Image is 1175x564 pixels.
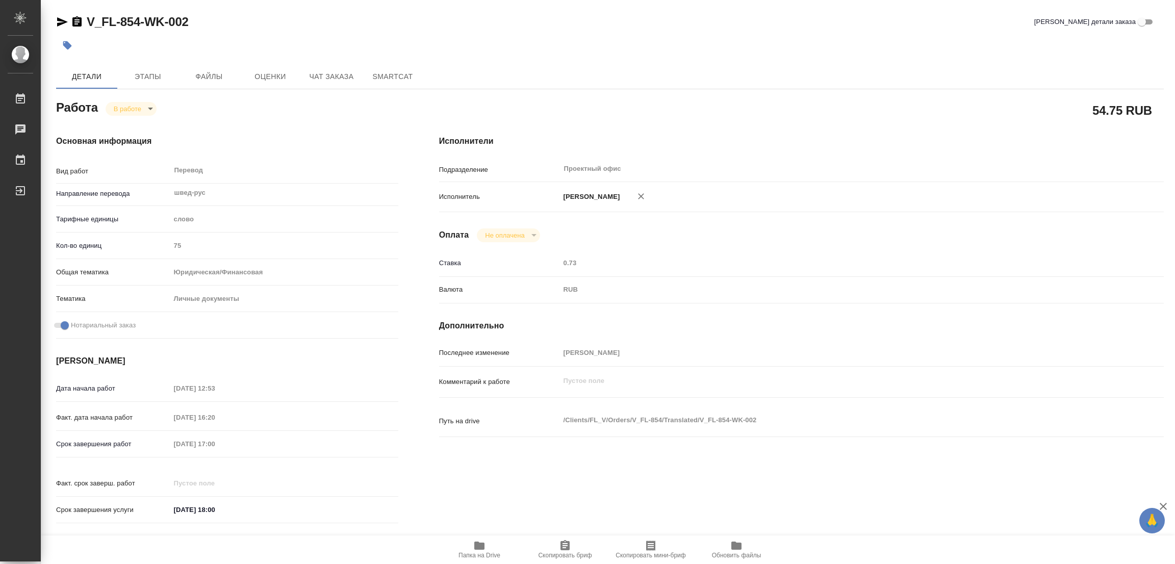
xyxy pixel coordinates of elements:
[246,70,295,83] span: Оценки
[170,211,398,228] div: слово
[368,70,417,83] span: SmartCat
[56,267,170,277] p: Общая тематика
[56,34,79,57] button: Добавить тэг
[56,241,170,251] p: Кол-во единиц
[482,231,527,240] button: Не оплачена
[56,214,170,224] p: Тарифные единицы
[170,476,260,491] input: Пустое поле
[56,294,170,304] p: Тематика
[1139,508,1165,533] button: 🙏
[71,16,83,28] button: Скопировать ссылку
[439,285,560,295] p: Валюта
[56,97,98,116] h2: Работа
[437,535,522,564] button: Папка на Drive
[560,345,1104,360] input: Пустое поле
[170,264,398,281] div: Юридическая/Финансовая
[439,416,560,426] p: Путь на drive
[170,238,398,253] input: Пустое поле
[616,552,685,559] span: Скопировать мини-бриф
[522,535,608,564] button: Скопировать бриф
[56,135,398,147] h4: Основная информация
[560,281,1104,298] div: RUB
[123,70,172,83] span: Этапы
[1034,17,1136,27] span: [PERSON_NAME] детали заказа
[712,552,761,559] span: Обновить файлы
[439,348,560,358] p: Последнее изменение
[307,70,356,83] span: Чат заказа
[694,535,779,564] button: Обновить файлы
[560,255,1104,270] input: Пустое поле
[170,381,260,396] input: Пустое поле
[439,320,1164,332] h4: Дополнительно
[87,15,189,29] a: V_FL-854-WK-002
[106,102,157,116] div: В работе
[439,229,469,241] h4: Оплата
[185,70,234,83] span: Файлы
[56,478,170,489] p: Факт. срок заверш. работ
[439,135,1164,147] h4: Исполнители
[560,192,620,202] p: [PERSON_NAME]
[56,166,170,176] p: Вид работ
[56,505,170,515] p: Срок завершения услуги
[56,413,170,423] p: Факт. дата начала работ
[62,70,111,83] span: Детали
[630,185,652,208] button: Удалить исполнителя
[56,189,170,199] p: Направление перевода
[538,552,592,559] span: Скопировать бриф
[439,192,560,202] p: Исполнитель
[439,258,560,268] p: Ставка
[111,105,144,113] button: В работе
[56,439,170,449] p: Срок завершения работ
[170,502,260,517] input: ✎ Введи что-нибудь
[458,552,500,559] span: Папка на Drive
[560,412,1104,429] textarea: /Clients/FL_V/Orders/V_FL-854/Translated/V_FL-854-WK-002
[608,535,694,564] button: Скопировать мини-бриф
[56,355,398,367] h4: [PERSON_NAME]
[56,383,170,394] p: Дата начала работ
[477,228,540,242] div: В работе
[170,410,260,425] input: Пустое поле
[1143,510,1161,531] span: 🙏
[170,437,260,451] input: Пустое поле
[439,377,560,387] p: Комментарий к работе
[439,165,560,175] p: Подразделение
[170,290,398,307] div: Личные документы
[56,16,68,28] button: Скопировать ссылку для ЯМессенджера
[1092,101,1152,119] h2: 54.75 RUB
[71,320,136,330] span: Нотариальный заказ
